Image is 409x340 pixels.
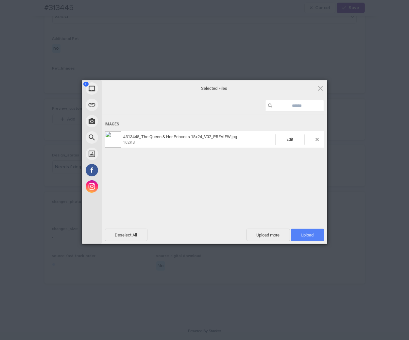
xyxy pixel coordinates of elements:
[82,113,161,129] div: Take Photo
[149,85,280,91] span: Selected Files
[83,82,89,87] span: 1
[82,162,161,178] div: Facebook
[123,140,135,145] span: 162KB
[123,134,237,139] span: #313445_The Queen & Her Princess 18x24_V02_PREVIEW.jpg
[105,229,147,241] span: Deselect All
[301,233,314,237] span: Upload
[105,118,324,130] div: Images
[105,131,121,148] img: b50a6255-5271-40f3-a4f1-7c87b9a5224a
[247,229,290,241] span: Upload more
[291,229,324,241] span: Upload
[82,80,161,97] div: My Device
[275,134,305,145] span: Edit
[82,97,161,113] div: Link (URL)
[317,85,324,92] span: Click here or hit ESC to close picker
[82,129,161,146] div: Web Search
[121,134,275,145] span: #313445_The Queen & Her Princess 18x24_V02_PREVIEW.jpg
[82,146,161,162] div: Unsplash
[82,178,161,195] div: Instagram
